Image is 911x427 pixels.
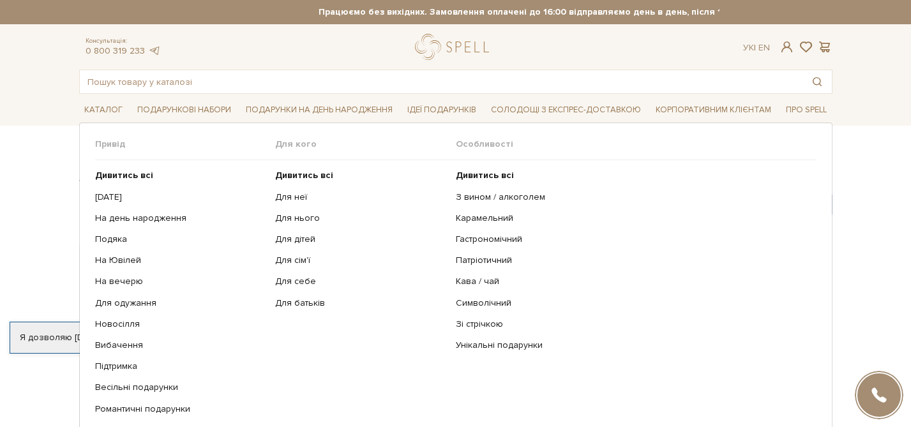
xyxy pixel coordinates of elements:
a: Подяка [95,234,266,245]
a: Новосілля [95,318,266,330]
a: На Ювілей [95,255,266,266]
button: Пошук товару у каталозі [802,70,832,93]
a: Солодощі з експрес-доставкою [486,99,646,121]
a: Романтичні подарунки [95,403,266,415]
span: Каталог [79,100,128,120]
a: На вечерю [95,276,266,287]
a: Для батьків [275,297,446,309]
a: Дивитись всі [95,170,266,181]
a: Кава / чай [456,276,807,287]
div: Я дозволяю [DOMAIN_NAME] використовувати [10,332,356,343]
div: Ук [743,42,770,54]
a: Символічний [456,297,807,309]
a: Для сім'ї [275,255,446,266]
b: Дивитись всі [456,170,514,181]
a: Гастрономічний [456,234,807,245]
a: Для себе [275,276,446,287]
a: Корпоративним клієнтам [651,99,776,121]
span: Консультація: [86,37,161,45]
a: Для нього [275,213,446,224]
span: Подарункові набори [132,100,236,120]
b: Дивитись всі [275,170,333,181]
a: Вибачення [95,340,266,351]
a: Підтримка [95,361,266,372]
a: Зі стрічкою [456,318,807,330]
span: | [754,42,756,53]
input: Пошук товару у каталозі [80,70,802,93]
a: telegram [148,45,161,56]
a: Унікальні подарунки [456,340,807,351]
span: Про Spell [781,100,832,120]
a: Для дітей [275,234,446,245]
a: Для неї [275,191,446,203]
a: Для одужання [95,297,266,309]
a: En [758,42,770,53]
span: Привід [95,139,276,150]
a: [DATE] [95,191,266,203]
a: Карамельний [456,213,807,224]
span: Ідеї подарунків [402,100,481,120]
a: На день народження [95,213,266,224]
a: logo [415,34,495,60]
a: З вином / алкоголем [456,191,807,203]
a: Дивитись всі [456,170,807,181]
span: Для кого [275,139,456,150]
span: Подарунки на День народження [241,100,398,120]
b: Дивитись всі [95,170,153,181]
a: 0 800 319 233 [86,45,145,56]
a: Весільні подарунки [95,382,266,393]
a: Патріотичний [456,255,807,266]
span: Особливості [456,139,817,150]
a: Дивитись всі [275,170,446,181]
